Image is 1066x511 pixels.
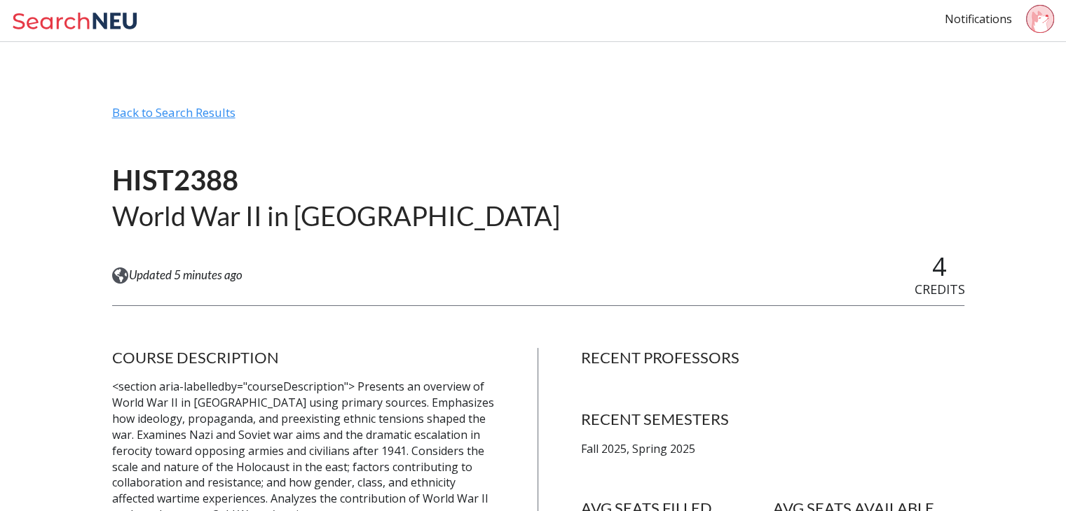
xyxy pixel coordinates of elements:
h4: COURSE DESCRIPTION [112,348,496,367]
a: Notifications [945,11,1012,27]
div: Back to Search Results [112,105,965,132]
span: 4 [932,249,947,283]
p: Fall 2025, Spring 2025 [581,441,965,457]
h2: World War II in [GEOGRAPHIC_DATA] [112,199,560,233]
h4: RECENT PROFESSORS [581,348,965,367]
span: CREDITS [914,281,964,297]
h4: RECENT SEMESTERS [581,409,965,429]
span: Updated 5 minutes ago [129,267,242,283]
h1: HIST2388 [112,162,560,198]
